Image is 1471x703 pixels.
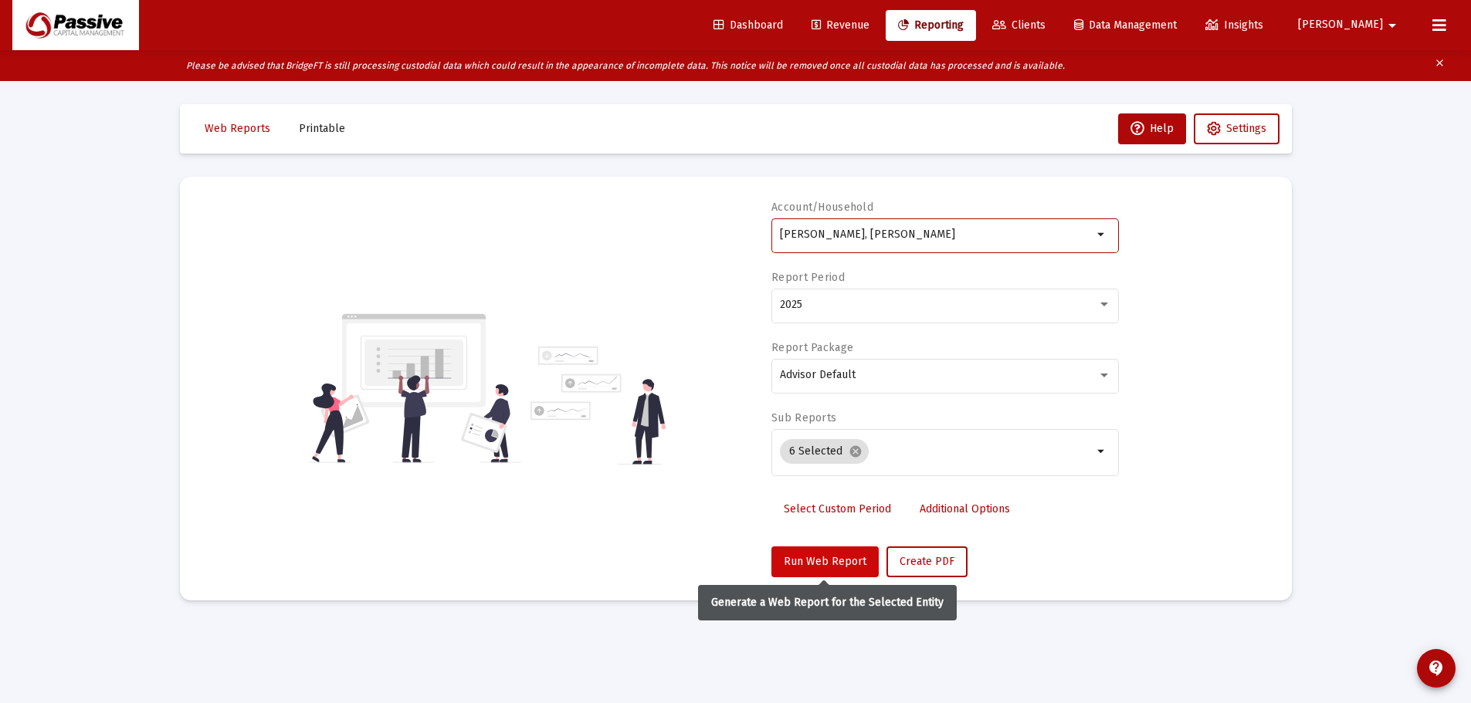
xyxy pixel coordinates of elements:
span: Create PDF [900,555,954,568]
button: Settings [1194,113,1279,144]
img: reporting [309,312,521,465]
span: Revenue [812,19,869,32]
img: reporting-alt [530,346,666,465]
a: Dashboard [701,10,795,41]
button: Printable [286,113,358,144]
mat-chip: 6 Selected [780,439,869,464]
span: [PERSON_NAME] [1298,19,1383,32]
mat-icon: arrow_drop_down [1093,442,1111,461]
span: Dashboard [713,19,783,32]
mat-icon: arrow_drop_down [1093,225,1111,244]
input: Search or select an account or household [780,228,1093,241]
span: Additional Options [920,502,1010,515]
button: [PERSON_NAME] [1279,9,1420,40]
span: Reporting [898,19,964,32]
span: Advisor Default [780,368,856,381]
a: Reporting [886,10,976,41]
label: Sub Reports [771,411,836,424]
a: Revenue [799,10,882,41]
label: Account/Household [771,201,873,214]
mat-chip-list: Selection [780,436,1093,467]
label: Report Package [771,341,853,354]
button: Web Reports [192,113,283,144]
span: Select Custom Period [784,502,891,515]
span: Run Web Report [784,555,866,568]
a: Insights [1193,10,1276,41]
span: Printable [299,122,345,135]
mat-icon: arrow_drop_down [1383,10,1402,41]
button: Run Web Report [771,546,879,577]
a: Clients [980,10,1058,41]
img: Dashboard [24,10,127,41]
label: Report Period [771,271,845,284]
span: Help [1130,122,1174,135]
mat-icon: cancel [849,444,863,458]
span: Clients [992,19,1046,32]
span: Data Management [1074,19,1177,32]
span: Settings [1226,122,1266,135]
button: Create PDF [886,546,968,577]
mat-icon: clear [1434,54,1446,77]
i: Please be advised that BridgeFT is still processing custodial data which could result in the appe... [186,60,1065,71]
mat-icon: contact_support [1427,659,1446,678]
span: 2025 [780,298,802,311]
button: Help [1118,113,1186,144]
a: Data Management [1062,10,1189,41]
span: Insights [1205,19,1263,32]
span: Web Reports [205,122,270,135]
